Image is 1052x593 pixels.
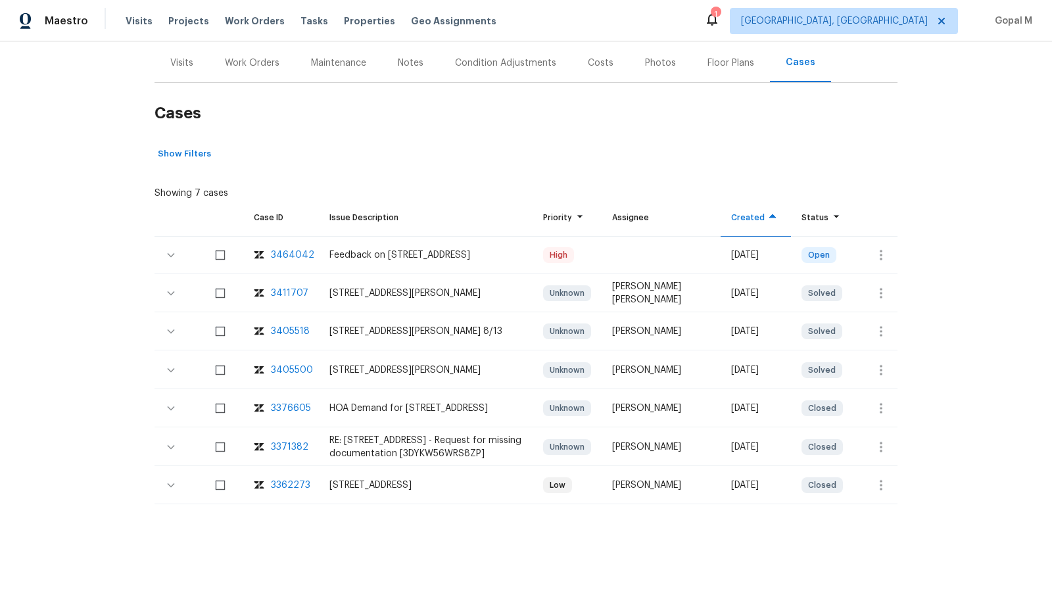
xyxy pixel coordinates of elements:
div: [STREET_ADDRESS] [329,479,522,492]
div: Priority [543,211,591,224]
div: 3371382 [271,440,308,454]
div: [DATE] [731,325,780,338]
span: Projects [168,14,209,28]
div: [PERSON_NAME] [612,364,710,377]
img: zendesk-icon [254,325,264,338]
span: Closed [803,402,842,415]
img: zendesk-icon [254,402,264,415]
div: RE: [STREET_ADDRESS] - Request for missing documentation [3DYKW56WRS8ZP] [329,434,522,460]
span: Unknown [544,364,590,377]
div: [DATE] [731,249,780,262]
div: 1 [711,8,720,21]
span: Low [544,479,571,492]
span: Tasks [300,16,328,26]
div: Notes [398,57,423,70]
div: Issue Description [329,211,522,224]
div: Visits [170,57,193,70]
div: HOA Demand for [STREET_ADDRESS] [329,402,522,415]
div: Created [731,211,780,224]
div: Assignee [612,211,710,224]
a: zendesk-icon3405500 [254,364,308,377]
span: Geo Assignments [411,14,496,28]
a: zendesk-icon3411707 [254,287,308,300]
div: Feedback on [STREET_ADDRESS] [329,249,522,262]
div: Floor Plans [707,57,754,70]
span: High [544,249,573,262]
div: 3411707 [271,287,308,300]
div: Status [801,211,844,224]
div: [STREET_ADDRESS][PERSON_NAME] [329,287,522,300]
span: Show Filters [158,147,211,162]
div: [PERSON_NAME] [612,325,710,338]
img: zendesk-icon [254,479,264,492]
span: Maestro [45,14,88,28]
div: 3464042 [271,249,314,262]
div: 3362273 [271,479,310,492]
span: Unknown [544,287,590,300]
div: Cases [786,56,815,69]
span: [GEOGRAPHIC_DATA], [GEOGRAPHIC_DATA] [741,14,928,28]
span: Solved [803,287,841,300]
div: [PERSON_NAME] [612,479,710,492]
a: zendesk-icon3405518 [254,325,308,338]
div: [DATE] [731,440,780,454]
span: Solved [803,364,841,377]
div: [DATE] [731,479,780,492]
span: Unknown [544,325,590,338]
div: [DATE] [731,287,780,300]
span: Open [803,249,835,262]
div: Case ID [254,211,308,224]
span: Unknown [544,440,590,454]
img: zendesk-icon [254,364,264,377]
div: [PERSON_NAME] [612,402,710,415]
a: zendesk-icon3371382 [254,440,308,454]
button: Show Filters [155,144,214,164]
h2: Cases [155,83,897,144]
span: Solved [803,325,841,338]
img: zendesk-icon [254,249,264,262]
img: zendesk-icon [254,287,264,300]
div: Costs [588,57,613,70]
div: 3405500 [271,364,313,377]
div: [STREET_ADDRESS][PERSON_NAME] [329,364,522,377]
div: [PERSON_NAME] [612,440,710,454]
div: Maintenance [311,57,366,70]
div: Showing 7 cases [155,181,228,200]
a: zendesk-icon3362273 [254,479,308,492]
span: Gopal M [990,14,1032,28]
span: Closed [803,440,842,454]
div: [DATE] [731,402,780,415]
a: zendesk-icon3464042 [254,249,308,262]
span: Closed [803,479,842,492]
img: zendesk-icon [254,440,264,454]
div: [STREET_ADDRESS][PERSON_NAME] 8/13 [329,325,522,338]
span: Visits [126,14,153,28]
a: zendesk-icon3376605 [254,402,308,415]
div: [DATE] [731,364,780,377]
div: 3405518 [271,325,310,338]
div: 3376605 [271,402,311,415]
span: Properties [344,14,395,28]
div: Condition Adjustments [455,57,556,70]
div: [PERSON_NAME] [PERSON_NAME] [612,280,710,306]
div: Work Orders [225,57,279,70]
div: Photos [645,57,676,70]
span: Work Orders [225,14,285,28]
span: Unknown [544,402,590,415]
